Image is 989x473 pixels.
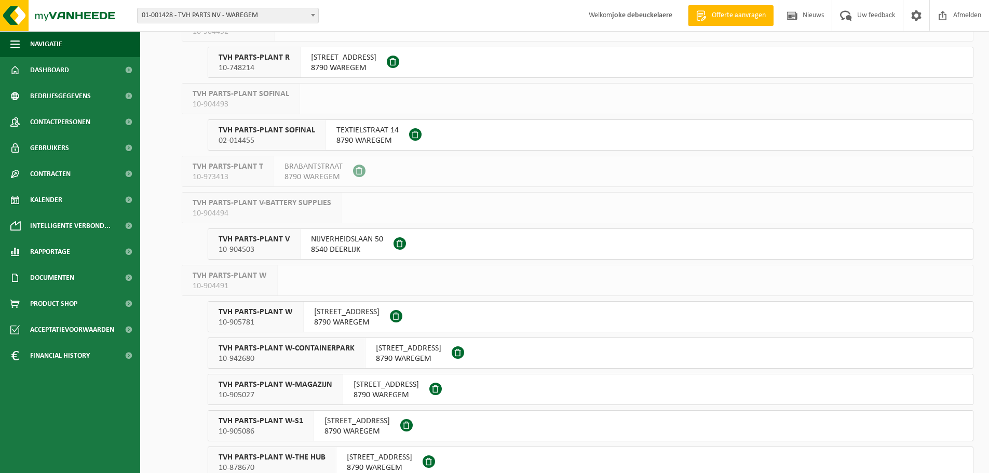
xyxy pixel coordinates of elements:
span: Financial History [30,343,90,369]
span: Gebruikers [30,135,69,161]
span: TVH PARTS-PLANT SOFINAL [219,125,315,136]
span: 02-014455 [219,136,315,146]
span: Bedrijfsgegevens [30,83,91,109]
span: TVH PARTS-PLANT W-MAGAZIJN [219,380,332,390]
button: TVH PARTS-PLANT V 10-904503 NIJVERHEIDSLAAN 508540 DEERLIJK [208,228,973,260]
span: NIJVERHEIDSLAAN 50 [311,234,383,245]
span: TEXTIELSTRAAT 14 [336,125,399,136]
span: 8790 WAREGEM [324,426,390,437]
span: 10-905781 [219,317,293,328]
span: 8790 WAREGEM [336,136,399,146]
span: 10-878670 [219,463,326,473]
span: [STREET_ADDRESS] [376,343,441,354]
span: BRABANTSTRAAT [284,161,343,172]
button: TVH PARTS-PLANT W-MAGAZIJN 10-905027 [STREET_ADDRESS]8790 WAREGEM [208,374,973,405]
span: [STREET_ADDRESS] [324,416,390,426]
span: 01-001428 - TVH PARTS NV - WAREGEM [138,8,318,23]
button: TVH PARTS-PLANT R 10-748214 [STREET_ADDRESS]8790 WAREGEM [208,47,973,78]
strong: joke debeuckelaere [612,11,672,19]
span: 10-904494 [193,208,331,219]
span: TVH PARTS-PLANT W-S1 [219,416,303,426]
span: 01-001428 - TVH PARTS NV - WAREGEM [137,8,319,23]
span: [STREET_ADDRESS] [314,307,380,317]
span: TVH PARTS-PLANT V-BATTERY SUPPLIES [193,198,331,208]
span: Rapportage [30,239,70,265]
span: TVH PARTS-PLANT V [219,234,290,245]
span: TVH PARTS-PLANT W-THE HUB [219,452,326,463]
button: TVH PARTS-PLANT W-CONTAINERPARK 10-942680 [STREET_ADDRESS]8790 WAREGEM [208,337,973,369]
span: 10-904493 [193,99,289,110]
span: 10-942680 [219,354,355,364]
span: Intelligente verbond... [30,213,111,239]
span: Offerte aanvragen [709,10,768,21]
span: Dashboard [30,57,69,83]
span: [STREET_ADDRESS] [311,52,376,63]
span: TVH PARTS-PLANT W-CONTAINERPARK [219,343,355,354]
span: Navigatie [30,31,62,57]
a: Offerte aanvragen [688,5,774,26]
span: Kalender [30,187,62,213]
span: [STREET_ADDRESS] [354,380,419,390]
span: 10-748214 [219,63,290,73]
span: 10-905086 [219,426,303,437]
button: TVH PARTS-PLANT W 10-905781 [STREET_ADDRESS]8790 WAREGEM [208,301,973,332]
span: 10-904492 [193,26,264,37]
span: TVH PARTS-PLANT W [219,307,293,317]
span: Acceptatievoorwaarden [30,317,114,343]
span: [STREET_ADDRESS] [347,452,412,463]
span: TVH PARTS-PLANT R [219,52,290,63]
span: 8790 WAREGEM [354,390,419,400]
span: Product Shop [30,291,77,317]
span: Contactpersonen [30,109,90,135]
span: 8790 WAREGEM [347,463,412,473]
span: 8790 WAREGEM [376,354,441,364]
span: 8540 DEERLIJK [311,245,383,255]
span: 8790 WAREGEM [311,63,376,73]
span: 8790 WAREGEM [314,317,380,328]
span: 10-905027 [219,390,332,400]
span: Documenten [30,265,74,291]
span: Contracten [30,161,71,187]
button: TVH PARTS-PLANT SOFINAL 02-014455 TEXTIELSTRAAT 148790 WAREGEM [208,119,973,151]
span: 8790 WAREGEM [284,172,343,182]
span: TVH PARTS-PLANT T [193,161,263,172]
span: 10-904491 [193,281,267,291]
button: TVH PARTS-PLANT W-S1 10-905086 [STREET_ADDRESS]8790 WAREGEM [208,410,973,441]
span: TVH PARTS-PLANT W [193,271,267,281]
span: 10-973413 [193,172,263,182]
span: 10-904503 [219,245,290,255]
span: TVH PARTS-PLANT SOFINAL [193,89,289,99]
